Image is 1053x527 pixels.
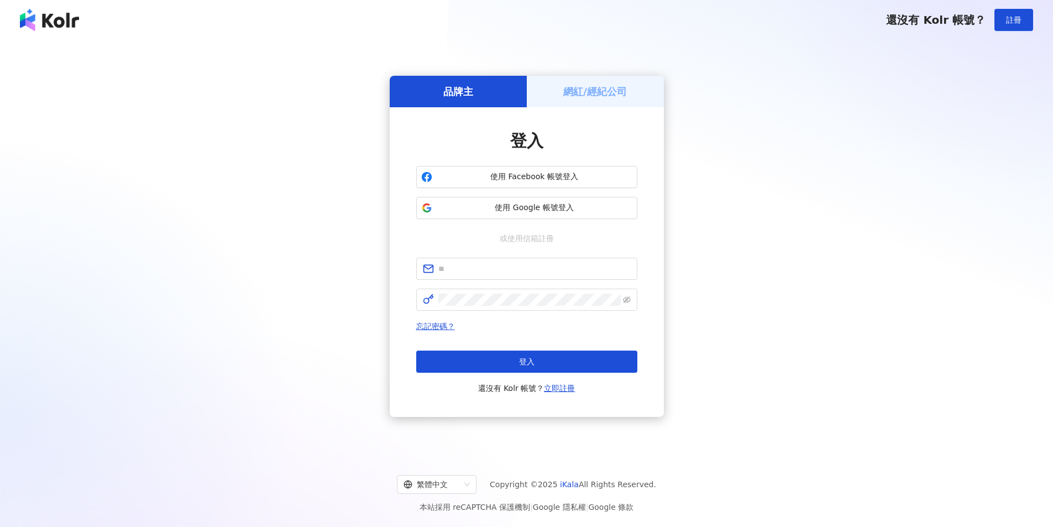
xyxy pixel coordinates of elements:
[544,384,575,393] a: 立即註冊
[416,322,455,331] a: 忘記密碼？
[530,503,533,512] span: |
[420,500,633,514] span: 本站採用 reCAPTCHA 保護機制
[20,9,79,31] img: logo
[533,503,586,512] a: Google 隱私權
[1006,15,1021,24] span: 註冊
[416,197,637,219] button: 使用 Google 帳號登入
[437,202,632,213] span: 使用 Google 帳號登入
[519,357,535,366] span: 登入
[510,131,543,150] span: 登入
[588,503,633,512] a: Google 條款
[623,296,631,304] span: eye-invisible
[886,13,986,27] span: 還沒有 Kolr 帳號？
[563,85,627,98] h5: 網紅/經紀公司
[478,382,575,395] span: 還沒有 Kolr 帳號？
[404,476,460,493] div: 繁體中文
[492,232,562,244] span: 或使用信箱註冊
[443,85,473,98] h5: 品牌主
[416,166,637,188] button: 使用 Facebook 帳號登入
[416,351,637,373] button: 登入
[586,503,589,512] span: |
[560,480,579,489] a: iKala
[437,171,632,182] span: 使用 Facebook 帳號登入
[490,478,656,491] span: Copyright © 2025 All Rights Reserved.
[994,9,1033,31] button: 註冊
